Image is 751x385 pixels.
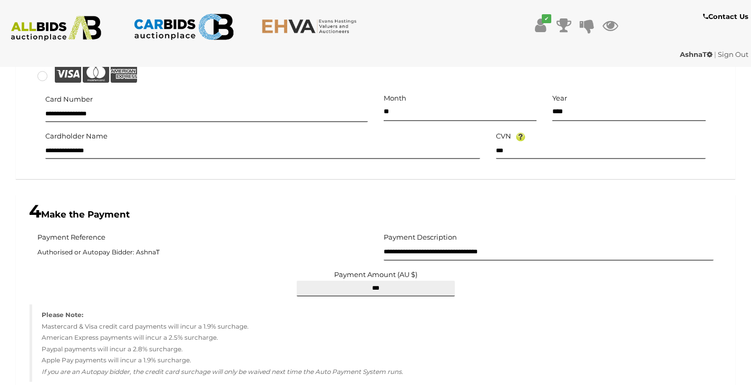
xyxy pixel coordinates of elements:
a: Sign Out [718,50,748,58]
span: Authorised or Autopay Bidder: AshnaT [37,245,368,261]
strong: Please Note: [42,311,83,319]
h5: CVN [496,132,511,140]
img: ALLBIDS.com.au [6,16,106,41]
h5: Year [552,94,706,102]
em: If you are an Autopay bidder, the credit card surchage will only be waived next time the Auto Pay... [42,368,403,376]
img: CARBIDS.com.au [133,11,234,43]
b: Make the Payment [29,209,130,220]
h5: Payment Reference [37,233,105,241]
span: | [714,50,716,58]
img: Help [516,133,525,141]
h5: Payment Description [384,233,457,241]
i: ✔ [542,14,551,23]
strong: AshnaT [680,50,713,58]
a: ✔ [533,16,549,35]
img: EHVA.com.au [261,18,362,34]
blockquote: Mastercard & Visa credit card payments will incur a 1.9% surchage. American Express payments will... [30,304,721,382]
label: Payment Amount (AU $) [334,271,417,278]
a: AshnaT [680,50,714,58]
h5: Card Number [45,95,93,103]
b: Contact Us [703,12,748,21]
span: 4 [29,200,41,222]
h5: Cardholder Name [45,132,108,140]
a: Contact Us [703,11,751,23]
h5: Month [384,94,537,102]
